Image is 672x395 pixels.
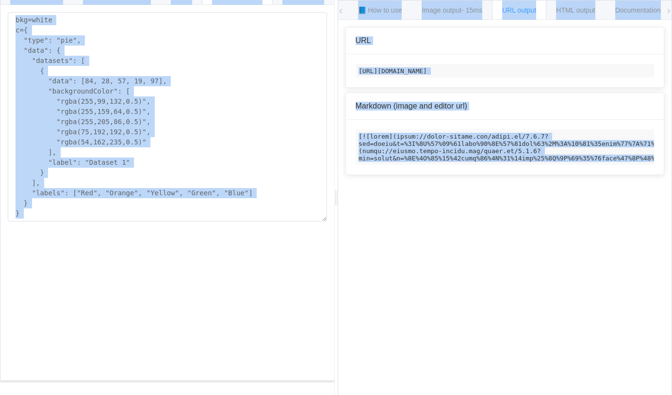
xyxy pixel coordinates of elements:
code: [![lorem](ipsum://dolor-sitame.con/adipi.el/7.6.7?sed=doeiu&t=%3I%8U%57%09%61labo%90%8E%57%81dol%... [356,129,655,165]
span: HTML output [556,6,595,14]
span: URL [356,36,371,45]
code: [URL][DOMAIN_NAME] [356,64,655,78]
span: - 15ms [461,6,482,14]
span: Markdown (image and editor url) [356,102,467,110]
span: Image output [422,6,482,14]
span: URL output [502,6,536,14]
span: 📘 How to use [358,6,402,14]
span: Documentation [615,6,661,14]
